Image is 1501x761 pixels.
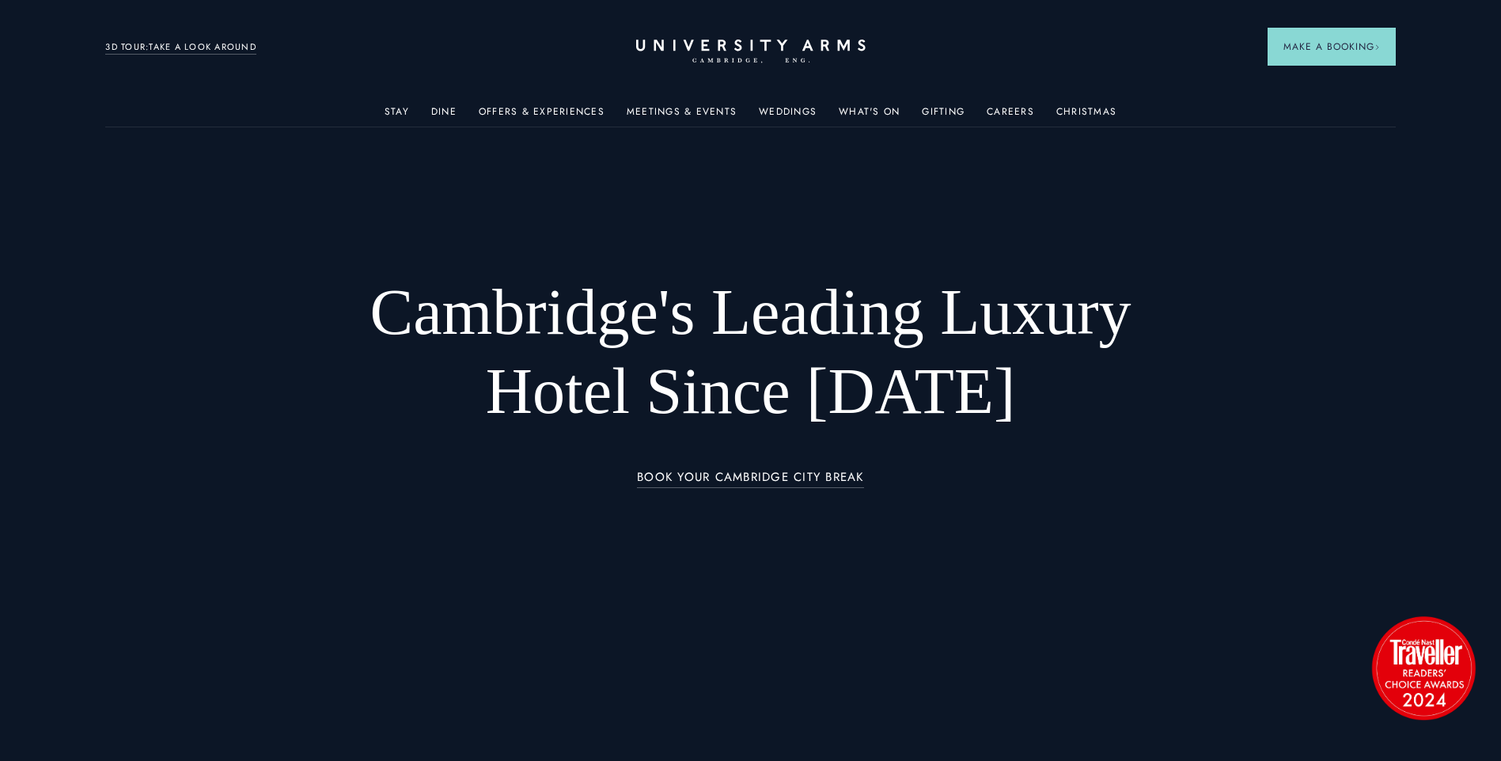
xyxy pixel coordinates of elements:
h1: Cambridge's Leading Luxury Hotel Since [DATE] [328,273,1173,431]
a: Home [636,40,866,64]
a: Offers & Experiences [479,106,605,127]
a: BOOK YOUR CAMBRIDGE CITY BREAK [637,471,864,489]
a: Careers [987,106,1034,127]
a: Weddings [759,106,817,127]
a: What's On [839,106,900,127]
a: Christmas [1056,106,1116,127]
a: Stay [385,106,409,127]
img: image-2524eff8f0c5d55edbf694693304c4387916dea5-1501x1501-png [1364,608,1483,727]
span: Make a Booking [1283,40,1380,54]
a: 3D TOUR:TAKE A LOOK AROUND [105,40,256,55]
a: Dine [431,106,457,127]
a: Meetings & Events [627,106,737,127]
a: Gifting [922,106,965,127]
button: Make a BookingArrow icon [1268,28,1396,66]
img: Arrow icon [1374,44,1380,50]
